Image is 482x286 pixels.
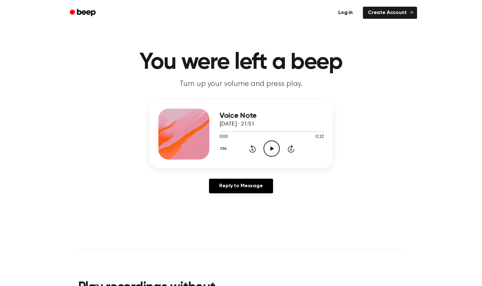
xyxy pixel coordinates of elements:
[315,134,324,140] span: 0:32
[363,7,417,19] a: Create Account
[219,121,255,127] span: [DATE] · 21:51
[219,143,229,154] button: 1.0x
[119,79,363,89] p: Turn up your volume and press play.
[65,7,101,19] a: Beep
[209,179,273,193] a: Reply to Message
[219,134,228,140] span: 0:00
[78,51,404,74] h1: You were left a beep
[219,111,324,120] h3: Voice Note
[332,5,359,20] a: Log in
